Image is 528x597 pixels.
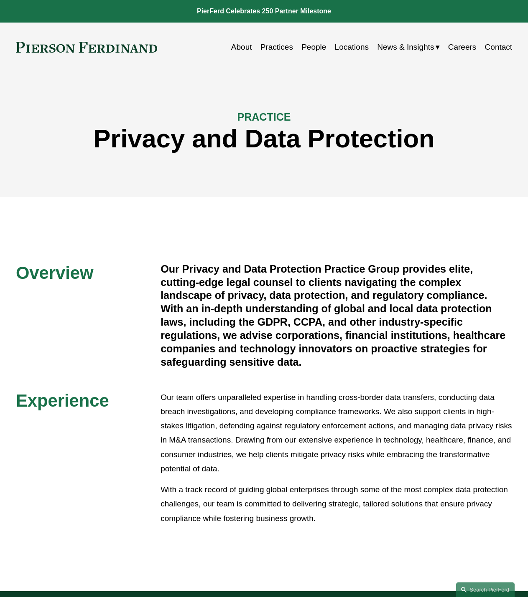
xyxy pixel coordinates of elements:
a: Practices [260,39,293,55]
a: folder dropdown [377,39,439,55]
a: Careers [448,39,477,55]
a: Locations [335,39,369,55]
a: People [301,39,326,55]
p: With a track record of guiding global enterprises through some of the most complex data protectio... [161,483,512,526]
span: Overview [16,263,94,283]
span: News & Insights [377,40,434,54]
span: Experience [16,391,109,410]
p: Our team offers unparalleled expertise in handling cross-border data transfers, conducting data b... [161,390,512,476]
h4: Our Privacy and Data Protection Practice Group provides elite, cutting-edge legal counsel to clie... [161,263,512,369]
a: About [231,39,252,55]
h1: Privacy and Data Protection [16,124,512,153]
a: Contact [485,39,513,55]
a: Search this site [456,582,515,597]
span: PRACTICE [237,111,291,123]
